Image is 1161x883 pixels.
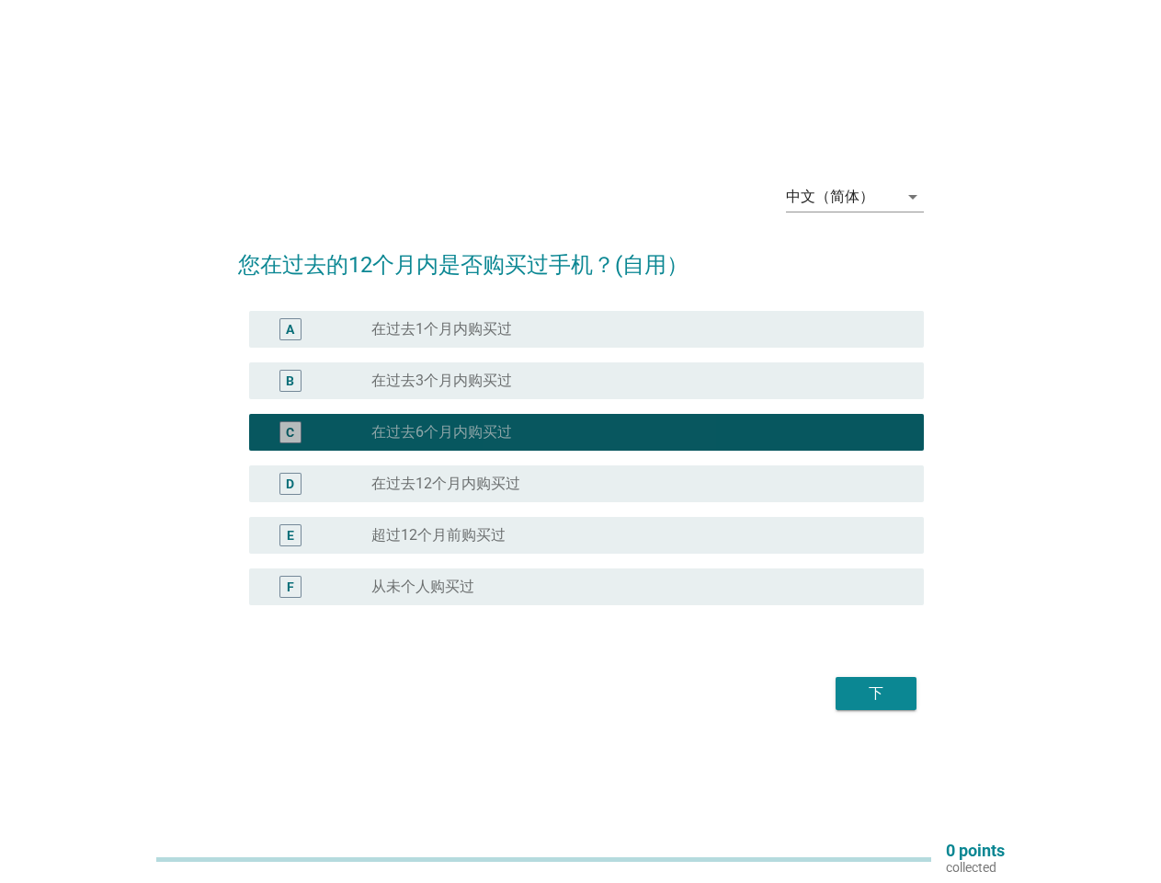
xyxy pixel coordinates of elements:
div: B [286,372,294,391]
div: A [286,320,294,339]
div: D [286,475,294,494]
div: F [287,578,294,597]
p: 0 points [946,843,1005,859]
label: 在过去6个月内购买过 [371,423,512,441]
label: 在过去1个月内购买过 [371,320,512,338]
label: 在过去3个月内购买过 [371,372,512,390]
div: 中文（简体） [786,189,874,205]
i: arrow_drop_down [902,186,924,208]
div: E [287,526,294,545]
label: 在过去12个月内购买过 [371,475,520,493]
label: 超过12个月前购买过 [371,526,506,545]
label: 从未个人购买过 [371,578,474,596]
button: 下 [836,677,916,710]
div: 下 [850,682,902,705]
div: C [286,423,294,442]
p: collected [946,859,1005,876]
h2: 您在过去的12个月内是否购买过手机？(自用） [238,230,924,281]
